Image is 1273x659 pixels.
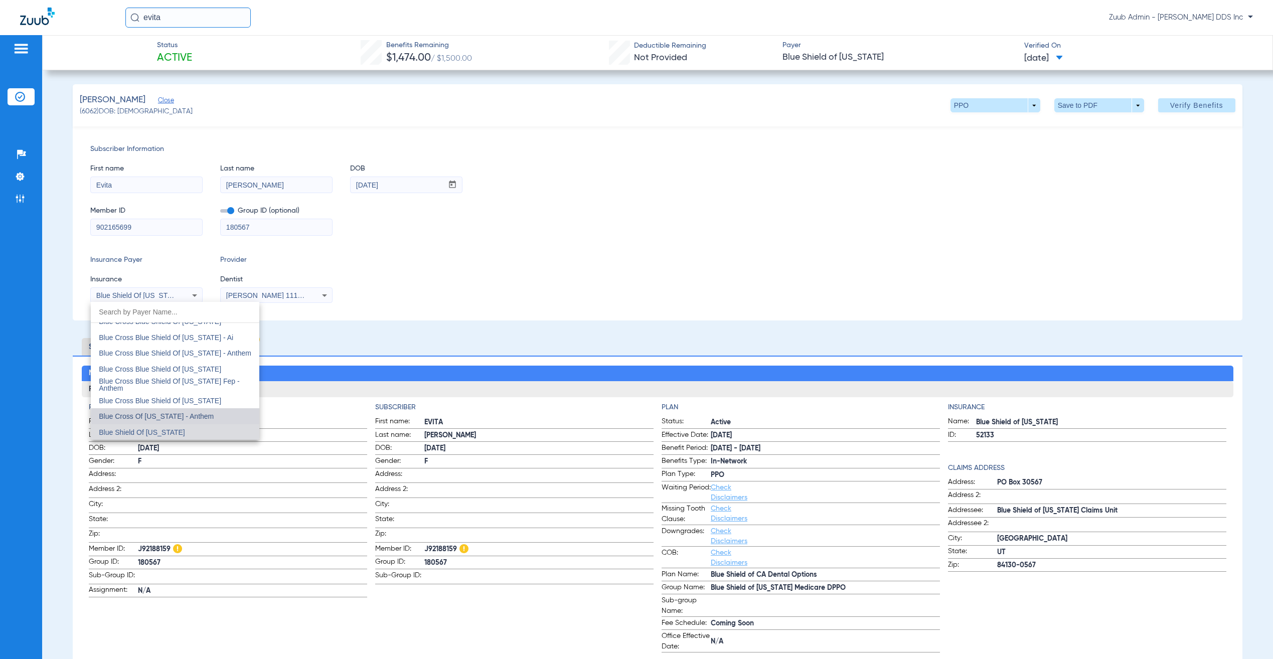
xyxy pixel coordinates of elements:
span: Blue Cross Blue Shield Of [US_STATE] - Anthem [99,349,251,357]
input: dropdown search [91,302,259,322]
span: Blue Cross Blue Shield Of [US_STATE] Fep - Anthem [99,377,239,392]
span: Blue Cross Blue Shield Of [US_STATE] [99,397,221,405]
span: Blue Shield Of [US_STATE] [99,428,185,436]
span: Blue Cross Of [US_STATE] - Anthem [99,412,214,420]
span: Blue Cross Blue Shield Of [US_STATE] [99,365,221,373]
iframe: Chat Widget [1223,611,1273,659]
span: Blue Cross Blue Shield Of [US_STATE] - Ai [99,334,233,342]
